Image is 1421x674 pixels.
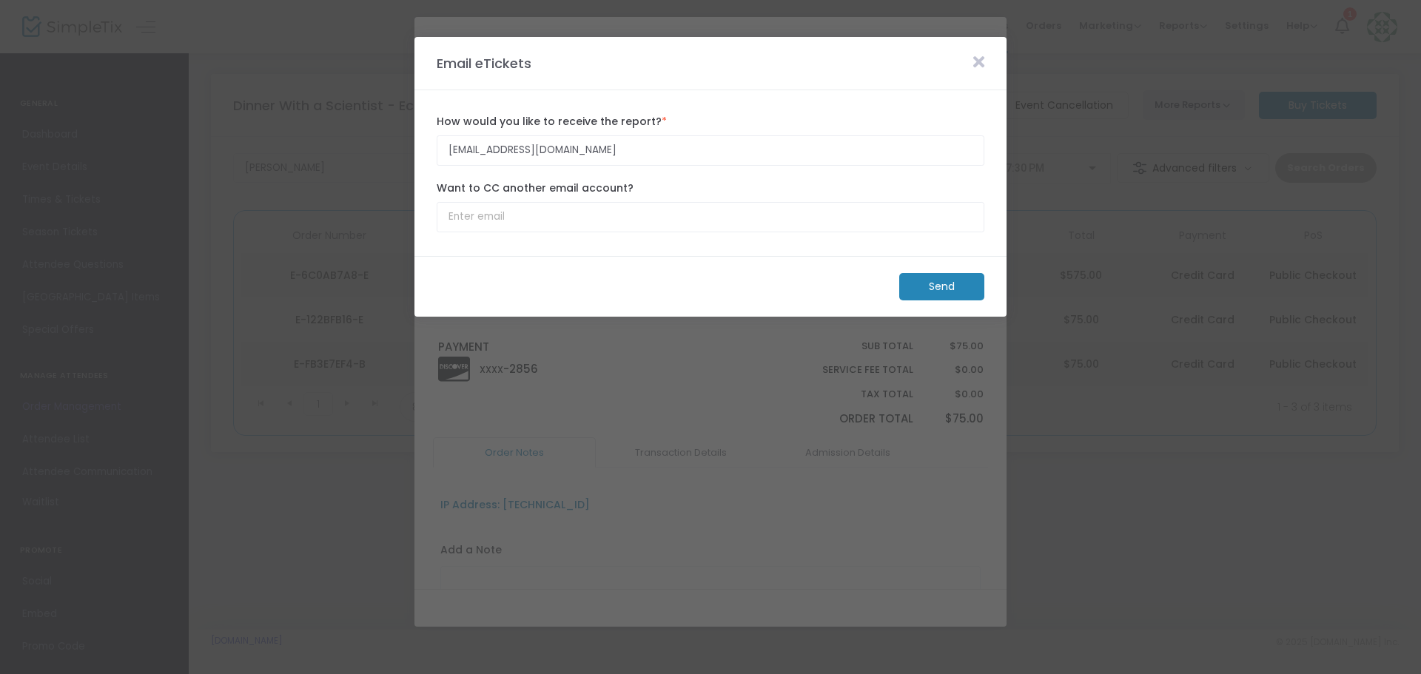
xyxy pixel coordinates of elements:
m-button: Send [899,273,984,300]
m-panel-title: Email eTickets [429,53,539,73]
m-panel-header: Email eTickets [414,37,1007,90]
label: Want to CC another email account? [437,181,984,196]
input: Enter email [437,135,984,166]
label: How would you like to receive the report? [437,114,984,129]
input: Enter email [437,202,984,232]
